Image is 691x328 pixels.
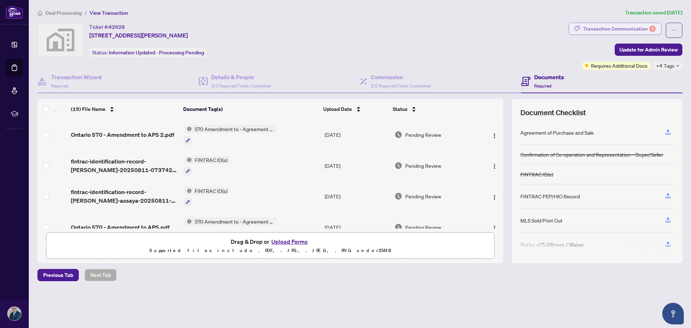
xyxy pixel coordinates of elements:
button: Logo [489,160,500,171]
th: (19) File Name [68,99,180,119]
span: View Transaction [90,10,128,16]
button: Transaction Communication9 [569,23,661,35]
span: Update for Admin Review [619,44,678,55]
span: Drag & Drop orUpload FormsSupported files include .PDF, .JPG, .JPEG, .PNG under25MB [46,233,494,259]
button: Next Tab [85,269,117,281]
h4: Details & People [211,73,271,81]
span: 570 Amendment to - Agreement of Purchase and Sale - Commercial [192,217,277,225]
article: Transaction saved [DATE] [625,9,682,17]
span: Deal Processing [45,10,82,16]
img: Logo [492,194,497,200]
td: [DATE] [322,181,392,212]
td: [DATE] [322,119,392,150]
span: Upload Date [323,105,352,113]
span: home [37,10,42,15]
h4: Commission [371,73,430,81]
span: (19) File Name [71,105,105,113]
span: Pending Review [405,192,441,200]
img: Profile Icon [8,307,21,320]
button: Status Icon570 Amendment to - Agreement of Purchase and Sale - Commercial [184,125,277,144]
div: Status: [89,48,207,57]
div: FINTRAC ID(s) [520,170,553,178]
th: Status [390,99,477,119]
div: Agreement of Purchase and Sale [520,129,594,136]
div: Confirmation of Co-operation and Representation—Buyer/Seller [520,150,663,158]
div: Notice of Fulfillment / Waiver [520,241,584,248]
span: FINTRAC ID(s) [192,187,230,195]
img: Document Status [394,131,402,139]
img: Status Icon [184,187,192,195]
span: 570 Amendment to - Agreement of Purchase and Sale - Commercial [192,125,277,133]
span: FINTRAC ID(s) [192,156,230,164]
span: Status [393,105,407,113]
button: Logo [489,129,500,140]
li: / [85,9,87,17]
span: Pending Review [405,131,441,139]
button: Status IconFINTRAC ID(s) [184,187,230,206]
div: MLS Sold Print Out [520,216,563,224]
span: Ontario 570 - Amendment to APS.pdf [71,223,170,232]
button: Status Icon570 Amendment to - Agreement of Purchase and Sale - Commercial [184,217,277,237]
div: Transaction Communication [583,23,656,35]
span: fintrac-identification-record-[PERSON_NAME]-assaya-20250811-073149.pdf [71,188,178,205]
button: Logo [489,221,500,233]
button: Previous Tab [37,269,79,281]
img: Status Icon [184,217,192,225]
span: down [676,64,679,68]
div: FINTRAC PEP/HIO Record [520,192,580,200]
span: [STREET_ADDRESS][PERSON_NAME] [89,31,188,40]
span: Document Checklist [520,108,586,118]
img: Logo [492,225,497,231]
span: Previous Tab [43,269,73,281]
img: Document Status [394,162,402,170]
span: Information Updated - Processing Pending [109,49,204,56]
span: fintrac-identification-record-[PERSON_NAME]-20250811-073742 1.pdf [71,157,178,174]
img: Document Status [394,192,402,200]
h4: Documents [534,73,564,81]
span: 2/2 Required Fields Completed [371,83,430,89]
button: Upload Forms [269,237,310,246]
td: [DATE] [322,150,392,181]
button: Logo [489,190,500,202]
img: Status Icon [184,156,192,164]
span: Ontario 570 - Amendment to APS 2.pdf [71,130,174,139]
img: Document Status [394,223,402,231]
img: logo [6,5,23,19]
span: 3/3 Required Fields Completed [211,83,271,89]
span: Required [534,83,551,89]
span: Required [51,83,68,89]
span: Pending Review [405,223,441,231]
th: Upload Date [320,99,390,119]
img: Logo [492,133,497,139]
span: Pending Review [405,162,441,170]
button: Status IconFINTRAC ID(s) [184,156,230,175]
img: Logo [492,163,497,169]
img: Status Icon [184,125,192,133]
div: 9 [649,26,656,32]
span: 42628 [109,24,125,30]
th: Document Tag(s) [180,99,321,119]
span: Drag & Drop or [231,237,310,246]
div: Ticket #: [89,23,125,31]
td: [DATE] [322,212,392,243]
span: Requires Additional Docs [591,62,647,69]
span: +4 Tags [656,62,674,70]
span: ellipsis [672,28,677,33]
img: svg%3e [38,23,83,57]
button: Open asap [662,303,684,324]
p: Supported files include .PDF, .JPG, .JPEG, .PNG under 25 MB [51,246,490,255]
h4: Transaction Wizard [51,73,102,81]
button: Update for Admin Review [615,44,682,56]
